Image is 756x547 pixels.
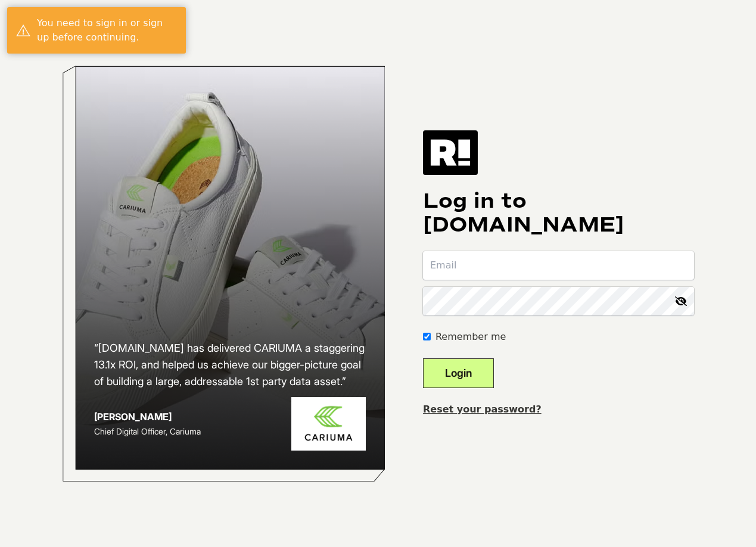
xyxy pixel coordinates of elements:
[37,16,177,45] div: You need to sign in or sign up before continuing.
[94,426,201,436] span: Chief Digital Officer, Cariuma
[94,411,172,423] strong: [PERSON_NAME]
[94,340,366,390] h2: “[DOMAIN_NAME] has delivered CARIUMA a staggering 13.1x ROI, and helped us achieve our bigger-pic...
[423,130,478,174] img: Retention.com
[423,404,542,415] a: Reset your password?
[435,330,506,344] label: Remember me
[423,358,494,388] button: Login
[291,397,366,451] img: Cariuma
[423,189,694,237] h1: Log in to [DOMAIN_NAME]
[423,251,694,280] input: Email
